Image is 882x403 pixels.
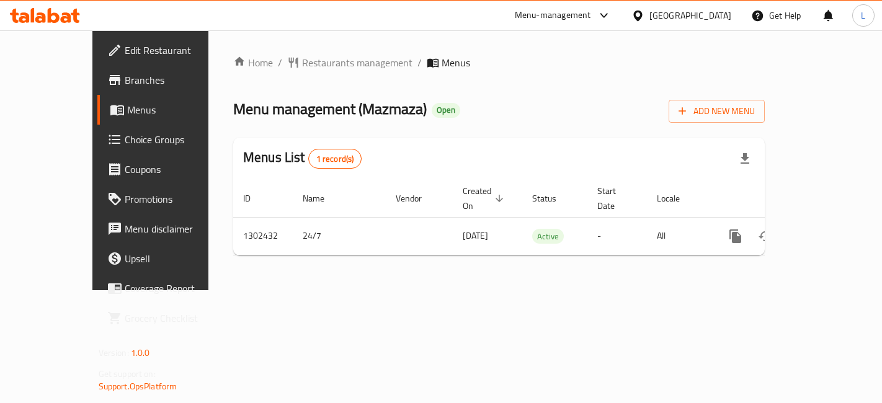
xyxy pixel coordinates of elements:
a: Support.OpsPlatform [99,378,177,394]
a: Edit Restaurant [97,35,239,65]
span: Promotions [125,192,229,206]
td: 24/7 [293,217,386,255]
span: Choice Groups [125,132,229,147]
a: Home [233,55,273,70]
th: Actions [711,180,850,218]
button: more [721,221,751,251]
span: Start Date [597,184,632,213]
div: Export file [730,144,760,174]
td: - [587,217,647,255]
span: Branches [125,73,229,87]
h2: Menus List [243,148,362,169]
a: Coverage Report [97,273,239,303]
span: Version: [99,345,129,361]
a: Menus [97,95,239,125]
span: Active [532,229,564,244]
span: Vendor [396,191,438,206]
div: [GEOGRAPHIC_DATA] [649,9,731,22]
span: Restaurants management [302,55,412,70]
span: Created On [463,184,507,213]
a: Upsell [97,244,239,273]
span: Get support on: [99,366,156,382]
span: Edit Restaurant [125,43,229,58]
span: [DATE] [463,228,488,244]
button: Add New Menu [669,100,765,123]
a: Menu disclaimer [97,214,239,244]
a: Branches [97,65,239,95]
li: / [278,55,282,70]
span: Status [532,191,572,206]
li: / [417,55,422,70]
span: L [861,9,865,22]
span: Name [303,191,341,206]
a: Grocery Checklist [97,303,239,333]
span: Coverage Report [125,281,229,296]
td: All [647,217,711,255]
span: Coupons [125,162,229,177]
a: Coupons [97,154,239,184]
span: Upsell [125,251,229,266]
span: Menus [127,102,229,117]
a: Restaurants management [287,55,412,70]
div: Open [432,103,460,118]
button: Change Status [751,221,780,251]
span: Grocery Checklist [125,311,229,325]
span: Add New Menu [679,104,755,119]
span: Open [432,105,460,115]
span: Locale [657,191,696,206]
span: 1 record(s) [309,153,362,165]
span: Menu disclaimer [125,221,229,236]
span: Menus [442,55,470,70]
nav: breadcrumb [233,55,765,70]
span: 1.0.0 [131,345,150,361]
span: ID [243,191,267,206]
td: 1302432 [233,217,293,255]
a: Promotions [97,184,239,214]
div: Menu-management [515,8,591,23]
div: Total records count [308,149,362,169]
span: Menu management ( Mazmaza ) [233,95,427,123]
table: enhanced table [233,180,850,255]
a: Choice Groups [97,125,239,154]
